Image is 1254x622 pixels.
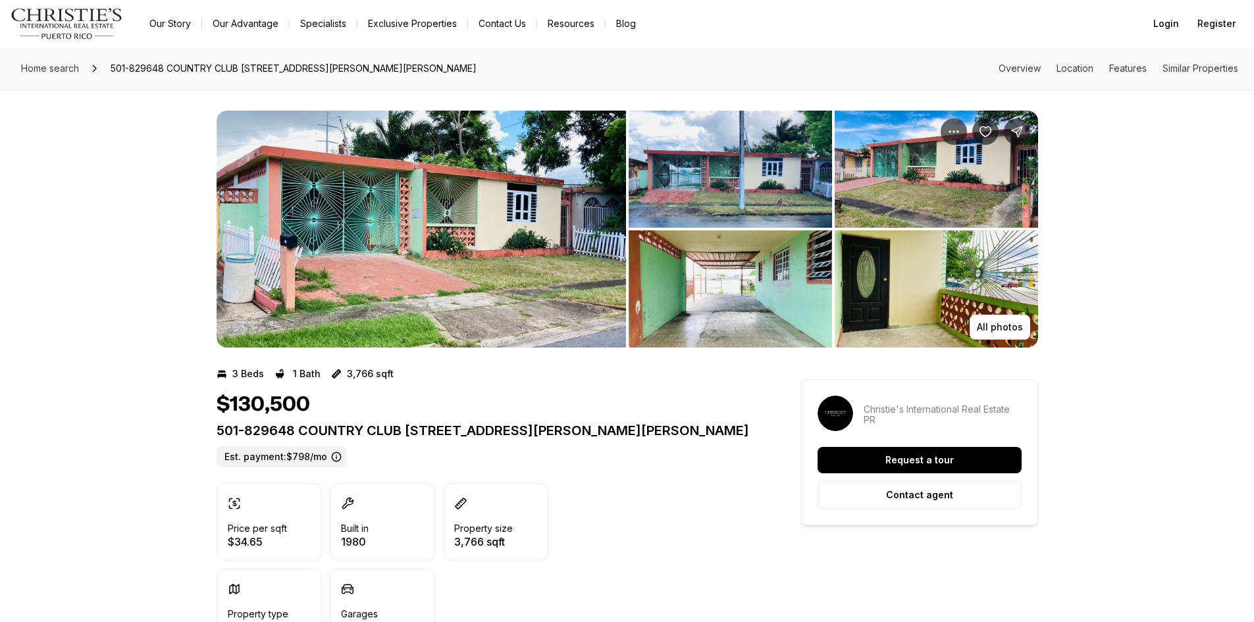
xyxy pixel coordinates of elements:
[228,523,287,534] p: Price per sqft
[970,315,1030,340] button: All photos
[228,536,287,547] p: $34.65
[818,447,1022,473] button: Request a tour
[454,536,513,547] p: 3,766 sqft
[21,63,79,74] span: Home search
[606,14,646,33] a: Blog
[972,118,999,145] button: Save Property: 501-829648 COUNTRY CLUB C/ANTONIO LUCIANO #1152
[999,63,1041,74] a: Skip to: Overview
[341,609,378,619] p: Garages
[217,446,347,467] label: Est. payment: $798/mo
[885,455,954,465] p: Request a tour
[629,111,1038,348] li: 2 of 5
[347,369,394,379] p: 3,766 sqft
[629,111,832,228] button: View image gallery
[217,392,310,417] h1: $130,500
[1153,18,1179,29] span: Login
[629,230,832,348] button: View image gallery
[293,369,321,379] p: 1 Bath
[217,111,626,348] button: View image gallery
[941,118,967,145] button: Property options
[217,423,754,438] p: 501-829648 COUNTRY CLUB [STREET_ADDRESS][PERSON_NAME][PERSON_NAME]
[217,111,1038,348] div: Listing Photos
[341,523,369,534] p: Built in
[1004,118,1030,145] button: Share Property: 501-829648 COUNTRY CLUB C/ANTONIO LUCIANO #1152
[217,111,626,348] li: 1 of 5
[818,481,1022,509] button: Contact agent
[139,14,201,33] a: Our Story
[999,63,1238,74] nav: Page section menu
[864,404,1022,425] p: Christie's International Real Estate PR
[835,111,1038,228] button: View image gallery
[232,369,264,379] p: 3 Beds
[886,490,953,500] p: Contact agent
[202,14,289,33] a: Our Advantage
[1145,11,1187,37] button: Login
[105,58,482,79] span: 501-829648 COUNTRY CLUB [STREET_ADDRESS][PERSON_NAME][PERSON_NAME]
[1197,18,1236,29] span: Register
[537,14,605,33] a: Resources
[454,523,513,534] p: Property size
[290,14,357,33] a: Specialists
[1163,63,1238,74] a: Skip to: Similar Properties
[977,322,1023,332] p: All photos
[1057,63,1093,74] a: Skip to: Location
[835,230,1038,348] button: View image gallery
[341,536,369,547] p: 1980
[1189,11,1243,37] button: Register
[16,58,84,79] a: Home search
[468,14,536,33] button: Contact Us
[228,609,288,619] p: Property type
[357,14,467,33] a: Exclusive Properties
[1109,63,1147,74] a: Skip to: Features
[11,8,123,39] img: logo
